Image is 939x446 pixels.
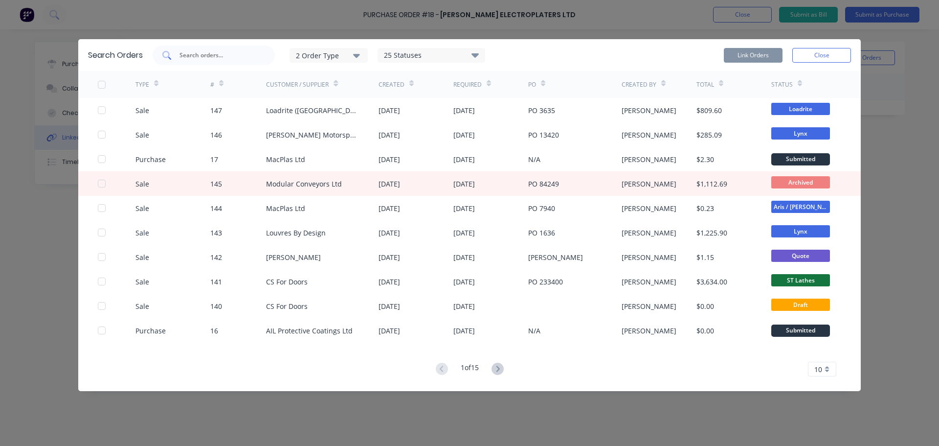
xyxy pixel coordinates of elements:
[622,228,676,238] div: [PERSON_NAME]
[696,203,714,213] div: $0.23
[696,252,714,262] div: $1.15
[453,203,475,213] div: [DATE]
[210,277,222,287] div: 141
[210,228,222,238] div: 143
[135,130,149,140] div: Sale
[622,326,676,336] div: [PERSON_NAME]
[622,105,676,116] div: [PERSON_NAME]
[724,48,782,63] button: Link Orders
[622,277,676,287] div: [PERSON_NAME]
[771,299,830,311] span: Draft
[210,203,222,213] div: 144
[296,50,361,60] div: 2 Order Type
[266,203,305,213] div: MacPlas Ltd
[771,325,830,337] div: Submitted
[792,48,851,63] button: Close
[771,153,830,165] div: Submitted
[135,154,166,164] div: Purchase
[210,301,222,311] div: 140
[135,228,149,238] div: Sale
[528,326,540,336] div: N/A
[622,301,676,311] div: [PERSON_NAME]
[528,228,555,238] div: PO 1636
[622,203,676,213] div: [PERSON_NAME]
[135,277,149,287] div: Sale
[266,130,359,140] div: [PERSON_NAME] Motorsport Limited
[696,80,714,89] div: Total
[453,179,475,189] div: [DATE]
[379,80,404,89] div: Created
[266,277,308,287] div: CS For Doors
[453,154,475,164] div: [DATE]
[379,179,400,189] div: [DATE]
[696,105,722,116] div: $809.60
[461,362,479,376] div: 1 of 15
[771,201,830,213] span: Aris / [PERSON_NAME]
[135,252,149,262] div: Sale
[771,250,830,262] span: Quote
[622,80,656,89] div: Created By
[528,179,559,189] div: PO 84249
[379,326,400,336] div: [DATE]
[622,130,676,140] div: [PERSON_NAME]
[379,277,400,287] div: [DATE]
[453,277,475,287] div: [DATE]
[453,105,475,116] div: [DATE]
[453,228,475,238] div: [DATE]
[696,154,714,164] div: $2.30
[696,228,727,238] div: $1,225.90
[266,228,326,238] div: Louvres By Design
[266,301,308,311] div: CS For Doors
[528,105,555,116] div: PO 3635
[453,326,475,336] div: [DATE]
[210,179,222,189] div: 145
[453,301,475,311] div: [DATE]
[266,154,305,164] div: MacPlas Ltd
[379,301,400,311] div: [DATE]
[771,103,830,115] span: Loadrite
[179,50,260,60] input: Search orders...
[379,105,400,116] div: [DATE]
[696,179,727,189] div: $1,112.69
[771,80,793,89] div: Status
[88,49,143,61] div: Search Orders
[266,80,329,89] div: Customer / Supplier
[696,277,727,287] div: $3,634.00
[771,176,830,188] span: Archived
[210,326,218,336] div: 16
[379,130,400,140] div: [DATE]
[378,50,485,61] div: 25 Statuses
[622,154,676,164] div: [PERSON_NAME]
[771,225,830,237] span: Lynx
[266,179,342,189] div: Modular Conveyors Ltd
[528,130,559,140] div: PO 13420
[528,252,583,262] div: [PERSON_NAME]
[290,48,368,63] button: 2 Order Type
[379,203,400,213] div: [DATE]
[771,127,830,140] span: Lynx
[135,301,149,311] div: Sale
[453,130,475,140] div: [DATE]
[622,252,676,262] div: [PERSON_NAME]
[266,252,321,262] div: [PERSON_NAME]
[210,105,222,116] div: 147
[210,130,222,140] div: 146
[266,326,353,336] div: AIL Protective Coatings Ltd
[528,203,555,213] div: PO 7940
[814,364,822,375] span: 10
[210,252,222,262] div: 142
[528,277,563,287] div: PO 233400
[210,154,218,164] div: 17
[771,274,830,286] span: ST Lathes
[379,252,400,262] div: [DATE]
[135,179,149,189] div: Sale
[696,326,714,336] div: $0.00
[135,80,149,89] div: TYPE
[379,228,400,238] div: [DATE]
[622,179,676,189] div: [PERSON_NAME]
[453,252,475,262] div: [DATE]
[453,80,482,89] div: Required
[135,105,149,116] div: Sale
[135,326,166,336] div: Purchase
[135,203,149,213] div: Sale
